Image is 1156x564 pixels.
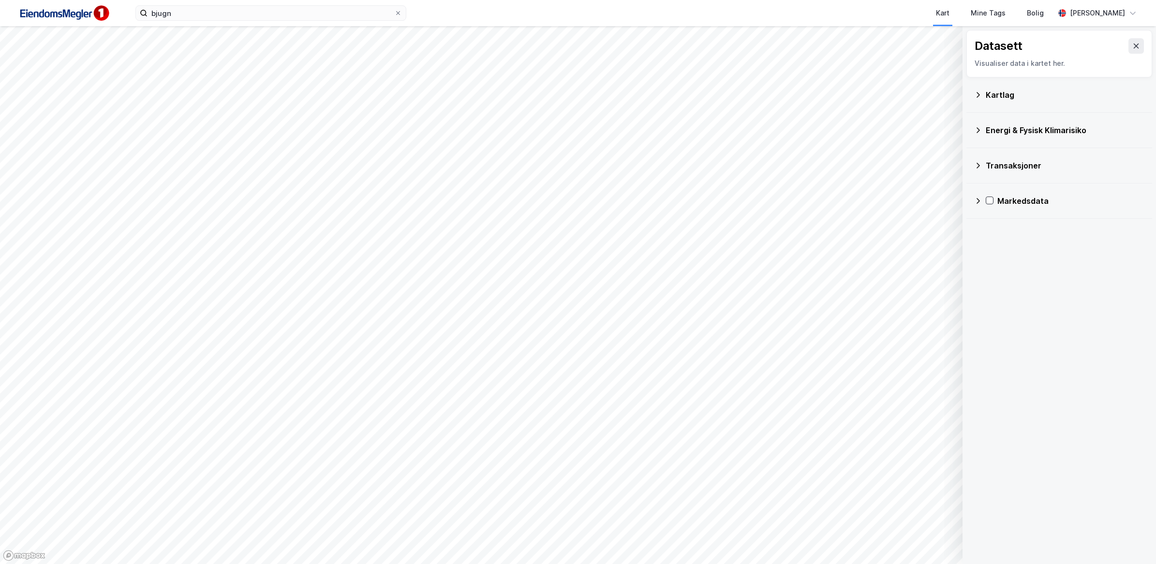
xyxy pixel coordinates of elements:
[971,7,1006,19] div: Mine Tags
[975,38,1023,54] div: Datasett
[1108,518,1156,564] iframe: Chat Widget
[986,124,1144,136] div: Energi & Fysisk Klimarisiko
[3,550,45,561] a: Mapbox homepage
[15,2,112,24] img: F4PB6Px+NJ5v8B7XTbfpPpyloAAAAASUVORK5CYII=
[1027,7,1044,19] div: Bolig
[986,89,1144,101] div: Kartlag
[148,6,394,20] input: Søk på adresse, matrikkel, gårdeiere, leietakere eller personer
[1108,518,1156,564] div: Kontrollprogram for chat
[997,195,1144,207] div: Markedsdata
[1070,7,1125,19] div: [PERSON_NAME]
[986,160,1144,171] div: Transaksjoner
[975,58,1144,69] div: Visualiser data i kartet her.
[936,7,949,19] div: Kart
